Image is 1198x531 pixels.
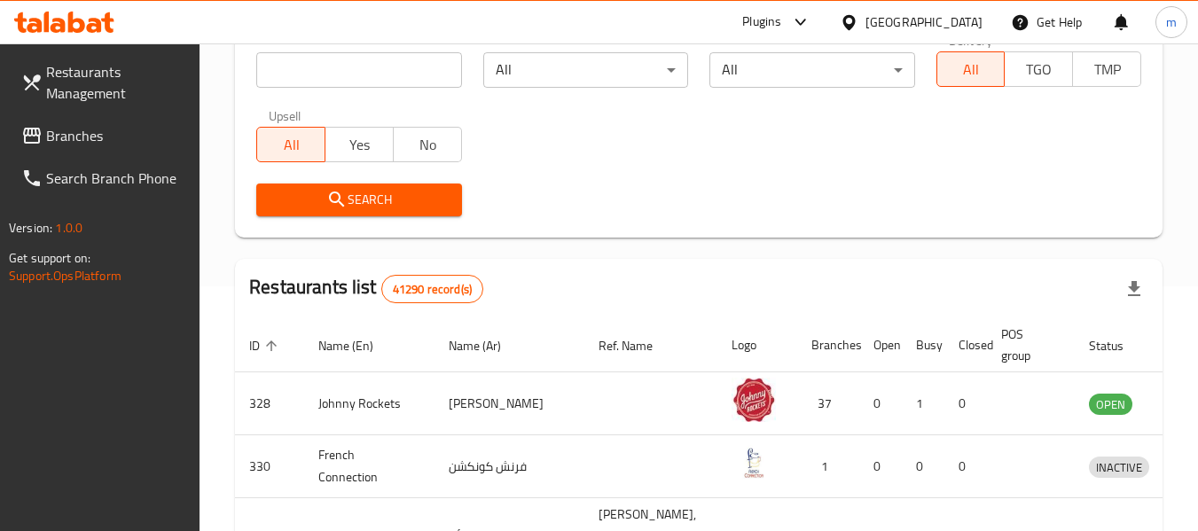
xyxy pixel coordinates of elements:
[393,127,462,162] button: No
[1113,268,1155,310] div: Export file
[382,281,482,298] span: 41290 record(s)
[599,335,676,356] span: Ref. Name
[46,168,186,189] span: Search Branch Phone
[1001,324,1053,366] span: POS group
[256,52,461,88] input: Search for restaurant name or ID..
[732,441,776,485] img: French Connection
[7,51,200,114] a: Restaurants Management
[1089,394,1132,415] span: OPEN
[256,184,461,216] button: Search
[797,318,859,372] th: Branches
[1166,12,1177,32] span: m
[1072,51,1141,87] button: TMP
[944,372,987,435] td: 0
[1012,57,1066,82] span: TGO
[944,57,998,82] span: All
[435,435,584,498] td: فرنش كونكشن
[859,435,902,498] td: 0
[902,318,944,372] th: Busy
[859,318,902,372] th: Open
[249,274,483,303] h2: Restaurants list
[325,127,394,162] button: Yes
[235,372,304,435] td: 328
[865,12,983,32] div: [GEOGRAPHIC_DATA]
[304,372,435,435] td: Johnny Rockets
[732,378,776,422] img: Johnny Rockets
[270,189,447,211] span: Search
[46,125,186,146] span: Branches
[46,61,186,104] span: Restaurants Management
[1080,57,1134,82] span: TMP
[1089,457,1149,478] span: INACTIVE
[797,372,859,435] td: 37
[1089,335,1147,356] span: Status
[859,372,902,435] td: 0
[717,318,797,372] th: Logo
[381,275,483,303] div: Total records count
[318,335,396,356] span: Name (En)
[449,335,524,356] span: Name (Ar)
[264,132,318,158] span: All
[269,109,301,121] label: Upsell
[7,114,200,157] a: Branches
[9,264,121,287] a: Support.OpsPlatform
[9,246,90,269] span: Get support on:
[936,51,1006,87] button: All
[235,435,304,498] td: 330
[55,216,82,239] span: 1.0.0
[9,216,52,239] span: Version:
[304,435,435,498] td: French Connection
[742,12,781,33] div: Plugins
[949,34,993,46] label: Delivery
[1089,457,1149,478] div: INACTIVE
[1004,51,1073,87] button: TGO
[902,372,944,435] td: 1
[709,52,914,88] div: All
[401,132,455,158] span: No
[256,127,325,162] button: All
[797,435,859,498] td: 1
[249,335,283,356] span: ID
[902,435,944,498] td: 0
[944,318,987,372] th: Closed
[7,157,200,199] a: Search Branch Phone
[483,52,688,88] div: All
[435,372,584,435] td: [PERSON_NAME]
[944,435,987,498] td: 0
[333,132,387,158] span: Yes
[1089,394,1132,415] div: OPEN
